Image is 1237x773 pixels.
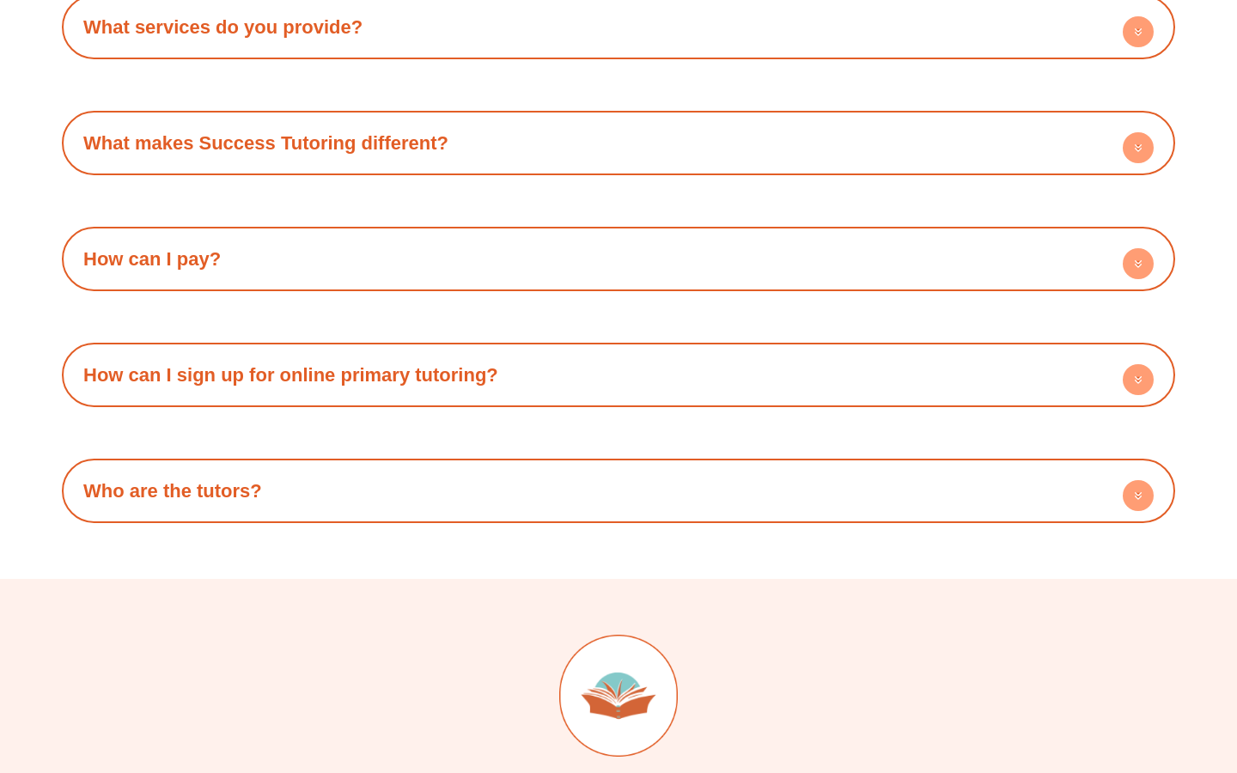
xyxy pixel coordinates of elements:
[70,467,1167,514] h4: Who are the tutors?
[1151,691,1237,773] iframe: Chat Widget
[83,16,363,38] a: What services do you provide?
[83,248,221,270] a: How can I pay?
[70,351,1167,399] h4: How can I sign up for online primary tutoring?
[83,480,262,502] a: Who are the tutors?
[70,3,1167,51] h4: What services do you provide?
[70,119,1167,167] h4: What makes Success Tutoring different?
[70,235,1167,283] h4: How can I pay?
[83,132,448,154] a: What makes Success Tutoring different?
[83,364,498,386] a: How can I sign up for online primary tutoring?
